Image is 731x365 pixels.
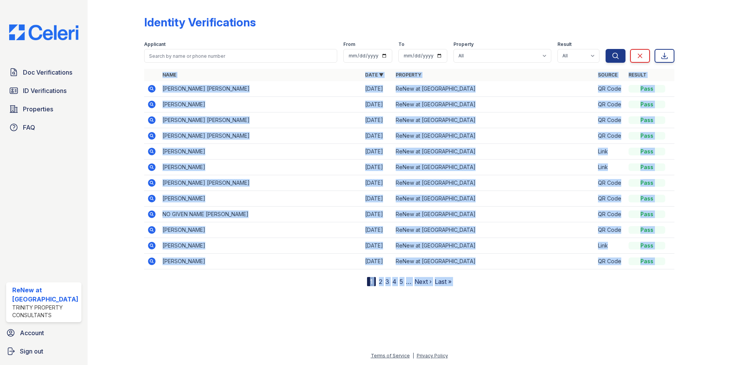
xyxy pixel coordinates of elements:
[393,144,595,160] td: ReNew at [GEOGRAPHIC_DATA]
[453,41,474,47] label: Property
[362,238,393,254] td: [DATE]
[159,175,362,191] td: [PERSON_NAME] [PERSON_NAME]
[629,85,665,93] div: Pass
[362,191,393,207] td: [DATE]
[595,238,625,254] td: Link
[393,112,595,128] td: ReNew at [GEOGRAPHIC_DATA]
[362,254,393,269] td: [DATE]
[629,148,665,155] div: Pass
[159,191,362,207] td: [PERSON_NAME]
[629,257,665,265] div: Pass
[23,104,53,114] span: Properties
[20,347,43,356] span: Sign out
[159,160,362,175] td: [PERSON_NAME]
[595,222,625,238] td: QR Code
[12,285,78,304] div: ReNew at [GEOGRAPHIC_DATA]
[629,179,665,187] div: Pass
[595,207,625,222] td: QR Code
[362,128,393,144] td: [DATE]
[595,191,625,207] td: QR Code
[23,68,72,77] span: Doc Verifications
[400,278,403,285] a: 5
[3,24,84,40] img: CE_Logo_Blue-a8612792a0a2168367f1c8372b55b34899dd931a85d93a1a3d3e32e68fde9ad4.png
[362,160,393,175] td: [DATE]
[393,254,595,269] td: ReNew at [GEOGRAPHIC_DATA]
[144,49,338,63] input: Search by name or phone number
[162,72,176,78] a: Name
[3,344,84,359] a: Sign out
[362,222,393,238] td: [DATE]
[144,15,256,29] div: Identity Verifications
[595,97,625,112] td: QR Code
[362,112,393,128] td: [DATE]
[393,175,595,191] td: ReNew at [GEOGRAPHIC_DATA]
[414,278,432,285] a: Next ›
[595,128,625,144] td: QR Code
[159,128,362,144] td: [PERSON_NAME] [PERSON_NAME]
[362,175,393,191] td: [DATE]
[6,65,81,80] a: Doc Verifications
[629,163,665,171] div: Pass
[393,128,595,144] td: ReNew at [GEOGRAPHIC_DATA]
[398,41,404,47] label: To
[23,86,67,95] span: ID Verifications
[595,254,625,269] td: QR Code
[629,116,665,124] div: Pass
[159,207,362,222] td: NO GIVEN NAME [PERSON_NAME]
[362,144,393,160] td: [DATE]
[629,242,665,249] div: Pass
[362,97,393,112] td: [DATE]
[595,160,625,175] td: Link
[3,325,84,341] a: Account
[159,222,362,238] td: [PERSON_NAME]
[362,207,393,222] td: [DATE]
[365,72,383,78] a: Date ▼
[393,81,595,97] td: ReNew at [GEOGRAPHIC_DATA]
[595,81,625,97] td: QR Code
[159,97,362,112] td: [PERSON_NAME]
[392,278,396,285] a: 4
[629,72,647,78] a: Result
[396,72,421,78] a: Property
[595,112,625,128] td: QR Code
[393,222,595,238] td: ReNew at [GEOGRAPHIC_DATA]
[595,175,625,191] td: QR Code
[6,101,81,117] a: Properties
[629,101,665,108] div: Pass
[6,83,81,98] a: ID Verifications
[379,278,382,285] a: 2
[406,277,411,286] span: …
[598,72,617,78] a: Source
[362,81,393,97] td: [DATE]
[12,304,78,319] div: Trinity Property Consultants
[371,353,410,358] a: Terms of Service
[629,210,665,218] div: Pass
[629,132,665,140] div: Pass
[595,144,625,160] td: Link
[393,191,595,207] td: ReNew at [GEOGRAPHIC_DATA]
[367,277,376,286] div: 1
[159,81,362,97] td: [PERSON_NAME] [PERSON_NAME]
[393,207,595,222] td: ReNew at [GEOGRAPHIC_DATA]
[159,238,362,254] td: [PERSON_NAME]
[393,160,595,175] td: ReNew at [GEOGRAPHIC_DATA]
[23,123,35,132] span: FAQ
[629,195,665,202] div: Pass
[144,41,166,47] label: Applicant
[159,112,362,128] td: [PERSON_NAME] [PERSON_NAME]
[417,353,448,358] a: Privacy Policy
[393,97,595,112] td: ReNew at [GEOGRAPHIC_DATA]
[629,226,665,234] div: Pass
[385,278,389,285] a: 3
[159,144,362,160] td: [PERSON_NAME]
[6,120,81,135] a: FAQ
[343,41,355,47] label: From
[159,254,362,269] td: [PERSON_NAME]
[557,41,572,47] label: Result
[413,353,414,358] div: |
[435,278,452,285] a: Last »
[393,238,595,254] td: ReNew at [GEOGRAPHIC_DATA]
[20,328,44,337] span: Account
